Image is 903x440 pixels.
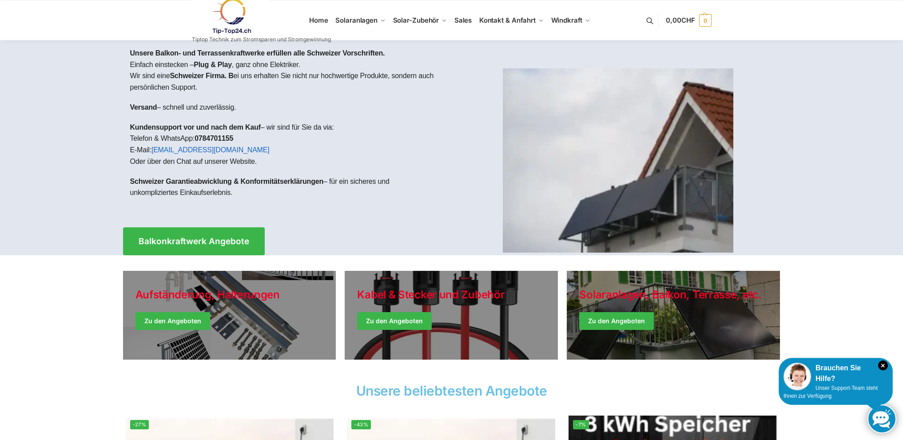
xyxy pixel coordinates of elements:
strong: 0784701155 [195,135,233,142]
a: [EMAIL_ADDRESS][DOMAIN_NAME] [151,146,270,154]
a: Holiday Style [345,271,558,360]
p: Wir sind eine ei uns erhalten Sie nicht nur hochwertige Produkte, sondern auch persönlichen Support. [130,70,445,93]
span: Unser Support-Team steht Ihnen zur Verfügung [784,385,878,399]
a: 0,00CHF 0 [666,7,711,34]
span: Sales [454,16,472,24]
a: Kontakt & Anfahrt [475,0,547,40]
p: Tiptop Technik zum Stromsparen und Stromgewinnung [192,37,331,42]
span: CHF [681,16,695,24]
strong: Schweizer Garantieabwicklung & Konformitätserklärungen [130,178,324,185]
strong: Unsere Balkon- und Terrassenkraftwerke erfüllen alle Schweizer Vorschriften. [130,49,385,57]
strong: Kundensupport vor und nach dem Kauf [130,123,261,131]
a: Sales [450,0,475,40]
a: Solar-Zubehör [389,0,450,40]
span: 0,00 [666,16,695,24]
a: Solaranlagen [332,0,389,40]
a: Winter Jackets [567,271,780,360]
p: – wir sind für Sie da via: Telefon & WhatsApp: E-Mail: Oder über den Chat auf unserer Website. [130,122,445,167]
i: Schließen [878,361,888,370]
a: Balkonkraftwerk Angebote [123,227,265,255]
a: Windkraft [547,0,594,40]
a: Holiday Style [123,271,336,360]
p: – schnell und zuverlässig. [130,102,445,113]
strong: Versand [130,103,157,111]
span: 0 [699,14,712,27]
img: Home 1 [503,68,733,253]
img: Customer service [784,363,811,390]
span: Solar-Zubehör [393,16,439,24]
strong: Plug & Play [194,61,232,68]
span: Kontakt & Anfahrt [479,16,536,24]
div: Einfach einstecken – , ganz ohne Elektriker. [123,40,452,214]
strong: Schweizer Firma. B [170,72,233,79]
span: Balkonkraftwerk Angebote [139,237,249,246]
span: Windkraft [551,16,582,24]
span: Solaranlagen [335,16,378,24]
div: Brauchen Sie Hilfe? [784,363,888,384]
h2: Unsere beliebtesten Angebote [123,384,780,397]
p: – für ein sicheres und unkompliziertes Einkaufserlebnis. [130,176,445,198]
